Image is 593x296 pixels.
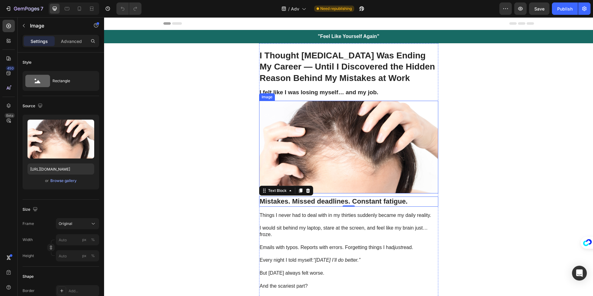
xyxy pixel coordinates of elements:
iframe: Design area [104,17,593,296]
button: % [81,236,88,243]
p: Advanced [61,38,82,44]
button: px [89,252,97,260]
i: just [290,227,298,233]
button: Original [56,218,99,229]
i: “[DATE] I’ll do better.” [209,240,256,245]
div: Beta [5,113,15,118]
span: Adv [291,6,299,12]
div: Browse gallery [50,178,77,184]
p: Things I never had to deal with in my thirties suddenly became my daily reality. [156,195,334,201]
button: px [89,236,97,243]
div: Rectangle [53,74,90,88]
span: Save [534,6,545,11]
div: Size [23,205,39,214]
div: % [91,253,95,259]
input: https://example.com/image.jpg [27,163,94,175]
label: Frame [23,221,34,226]
p: And the scariest part? [156,266,334,272]
span: Need republishing [320,6,352,11]
p: Image [30,22,82,29]
div: Source [23,102,44,110]
button: % [81,252,88,260]
p: But [DATE] always felt worse. [156,253,334,259]
p: Every night I told myself: [156,240,334,246]
strong: Mistakes. Missed deadlines. Constant fatigue. [156,180,304,188]
label: Width [23,237,33,243]
div: Text Block [163,171,184,176]
button: 7 [2,2,46,15]
span: / [288,6,290,12]
div: Add... [69,288,98,294]
div: Border [23,288,35,294]
p: I couldn’t quit. My family depends on me. My paycheck keeps us afloat. [156,278,334,285]
div: Shape [23,274,34,279]
div: px [82,237,86,243]
div: Image [156,77,170,82]
button: Browse gallery [50,178,77,184]
span: Original [59,221,72,226]
img: gempages_581761112035295971-446273a9-ecf6-4fac-a705-6a3d1df324de.png [155,83,334,176]
label: Height [23,253,34,259]
h2: I felt like I was losing myself… and my job. [155,71,334,80]
p: 7 [40,5,43,12]
input: px% [56,250,99,261]
div: Style [23,60,32,65]
strong: I Thought [MEDICAL_DATA] Was Ending My Career — Until I Discovered the Hidden Reason Behind My Mi... [156,33,331,66]
img: preview-image [27,120,94,159]
button: Save [529,2,549,15]
div: 450 [6,66,15,71]
div: px [82,253,86,259]
div: Open Intercom Messenger [572,266,587,281]
p: Settings [31,38,48,44]
p: I would sit behind my laptop, stare at the screen, and feel like my brain just… froze. [156,208,334,221]
div: Undo/Redo [116,2,141,15]
span: or [45,177,49,184]
button: Publish [552,2,578,15]
input: px% [56,234,99,245]
div: Publish [557,6,573,12]
p: Emails with typos. Reports with errors. Forgetting things I had read. [156,227,334,234]
div: % [91,237,95,243]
